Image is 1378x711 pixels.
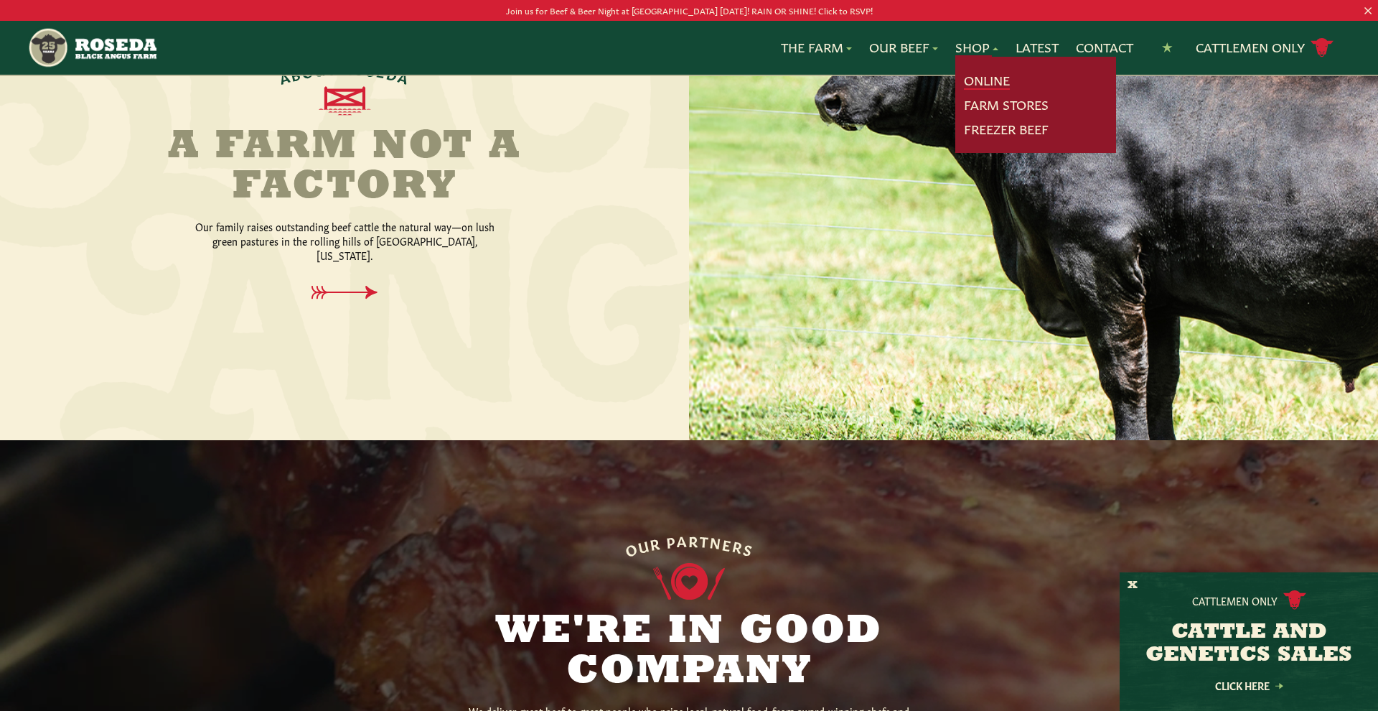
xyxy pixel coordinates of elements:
[1184,681,1313,690] a: Click Here
[194,219,495,262] p: Our family raises outstanding beef cattle the natural way—on lush green pastures in the rolling h...
[289,65,303,83] span: B
[327,60,337,77] span: T
[964,120,1049,139] a: Freezer Beef
[623,539,639,557] span: O
[649,534,662,551] span: R
[27,27,156,69] img: https://roseda.com/wp-content/uploads/2021/05/roseda-25-header.png
[731,536,746,554] span: R
[385,65,401,83] span: D
[665,532,677,549] span: P
[1076,38,1133,57] a: Contact
[677,532,689,548] span: A
[69,3,1309,18] p: Join us for Beef & Beer Night at [GEOGRAPHIC_DATA] [DATE]! RAIN OR SHINE! Click to RSVP!
[314,61,327,78] span: U
[366,61,378,78] span: S
[709,533,723,550] span: N
[781,38,852,57] a: The Farm
[165,127,524,208] h2: A Farm Not a Factory
[1283,590,1306,610] img: cattle-icon.svg
[636,536,651,554] span: U
[699,532,711,549] span: T
[688,532,700,548] span: R
[277,68,293,86] span: A
[964,71,1010,90] a: Online
[300,62,316,80] span: O
[741,539,755,557] span: S
[622,532,756,558] div: OUR PARTNERS
[1196,35,1334,60] a: Cattlemen Only
[1192,593,1278,608] p: Cattlemen Only
[353,60,367,77] span: O
[964,96,1049,114] a: Farm Stores
[27,21,1350,75] nav: Main Navigation
[1138,621,1360,667] h3: CATTLE AND GENETICS SALES
[413,612,965,692] h2: We're in Good Company
[397,68,413,86] span: A
[1128,578,1138,593] button: X
[1016,38,1059,57] a: Latest
[869,38,938,57] a: Our Beef
[342,60,353,75] span: R
[955,38,998,57] a: Shop
[721,535,734,552] span: E
[375,62,388,80] span: E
